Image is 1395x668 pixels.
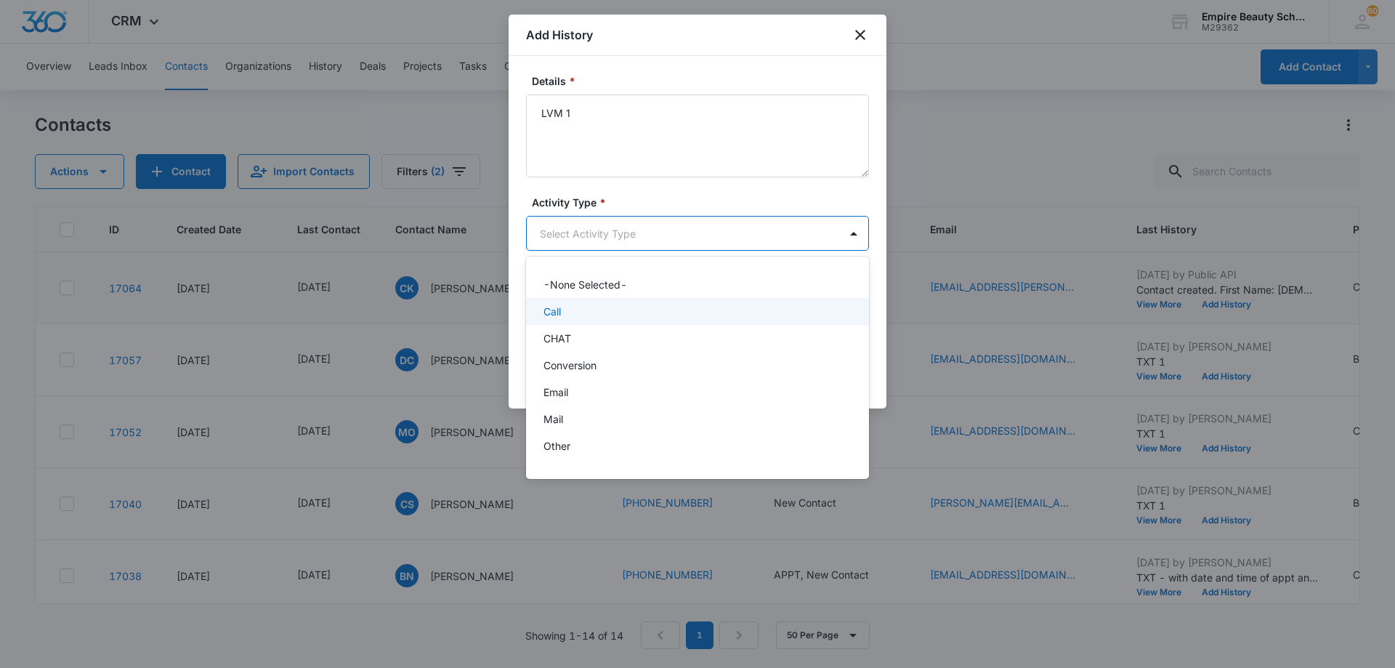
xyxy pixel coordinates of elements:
p: Email [543,385,568,400]
p: CHAT [543,331,571,346]
p: -None Selected- [543,277,627,292]
p: Other [543,438,570,454]
p: Call [543,304,561,319]
p: P2P [543,465,563,480]
p: Mail [543,411,563,427]
p: Conversion [543,358,597,373]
